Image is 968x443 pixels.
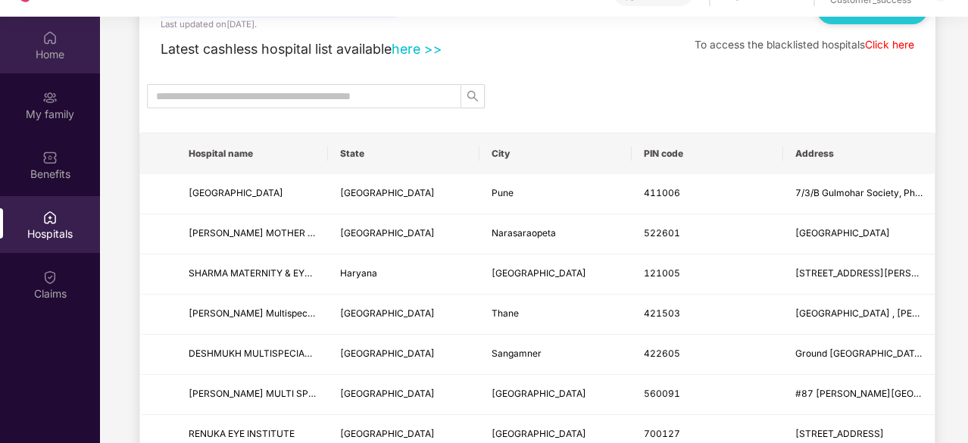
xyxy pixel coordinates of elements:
th: City [479,133,631,174]
span: Latest cashless hospital list available [161,41,392,57]
td: Maharashtra [328,174,479,214]
span: 411006 [644,187,680,198]
td: Ground Floor Visawa Building, Pune Nashik Highway [783,335,935,375]
img: svg+xml;base64,PHN2ZyBpZD0iSG9zcGl0YWxzIiB4bWxucz0iaHR0cDovL3d3dy53My5vcmcvMjAwMC9zdmciIHdpZHRoPS... [42,210,58,225]
span: Narasaraopeta [492,227,556,239]
img: svg+xml;base64,PHN2ZyBpZD0iQmVuZWZpdHMiIHhtbG5zPSJodHRwOi8vd3d3LnczLm9yZy8yMDAwL3N2ZyIgd2lkdGg9Ij... [42,150,58,165]
td: House No 94 , New Indusrial Town, Deep Chand Bhartia Marg [783,254,935,295]
td: Andhra Pradesh [328,214,479,254]
span: [STREET_ADDRESS][PERSON_NAME] [795,267,959,279]
td: Palnadu Road, Beside Municiple Library [783,214,935,254]
span: [GEOGRAPHIC_DATA] [340,388,435,399]
span: Thane [492,307,519,319]
span: 121005 [644,267,680,279]
td: Faridabad [479,254,631,295]
td: SHARMA MATERNITY & EYE CENTRE [176,254,328,295]
span: Hospital name [189,148,316,160]
td: Siddhivinayak Multispeciality Hospital [176,295,328,335]
span: [GEOGRAPHIC_DATA] [340,307,435,319]
img: svg+xml;base64,PHN2ZyBpZD0iQ2xhaW0iIHhtbG5zPSJodHRwOi8vd3d3LnczLm9yZy8yMDAwL3N2ZyIgd2lkdGg9IjIwIi... [42,270,58,285]
span: [PERSON_NAME] MULTI SPECIALITY HOSPITAL [189,388,395,399]
td: Maharashtra [328,295,479,335]
td: DESHMUKH MULTISPECIALITY HOSPITAL [176,335,328,375]
span: SHARMA MATERNITY & EYE CENTRE [189,267,348,279]
span: 700127 [644,428,680,439]
span: DESHMUKH MULTISPECIALITY HOSPITAL [189,348,371,359]
span: 421503 [644,307,680,319]
span: To access the blacklisted hospitals [695,39,865,51]
td: Maharashtra [328,335,479,375]
span: Haryana [340,267,377,279]
th: State [328,133,479,174]
span: [GEOGRAPHIC_DATA] [492,428,586,439]
span: [GEOGRAPHIC_DATA] [340,348,435,359]
td: Haryana [328,254,479,295]
span: [PERSON_NAME] Multispeciality Hospital [189,307,365,319]
td: SHREE HOSPITAL [176,174,328,214]
span: [GEOGRAPHIC_DATA] [492,267,586,279]
td: SRI SRINIVASA MOTHER AND CHILD HOSPITAL [176,214,328,254]
td: SHANTHA MULTI SPECIALITY HOSPITAL [176,375,328,415]
td: Narasaraopeta [479,214,631,254]
span: [GEOGRAPHIC_DATA] [189,187,283,198]
td: Karnataka [328,375,479,415]
span: [GEOGRAPHIC_DATA] [795,227,890,239]
span: 560091 [644,388,680,399]
a: Click here [865,39,914,51]
span: search [461,90,484,102]
a: here >> [392,41,442,57]
img: svg+xml;base64,PHN2ZyB3aWR0aD0iMjAiIGhlaWdodD0iMjAiIHZpZXdCb3g9IjAgMCAyMCAyMCIgZmlsbD0ibm9uZSIgeG... [42,90,58,105]
div: Last updated on [DATE] . [161,17,257,31]
span: 522601 [644,227,680,239]
span: Address [795,148,923,160]
td: 7/3/B Gulmohar Society, Phase 1 Behind Radisson Blu Hotel [783,174,935,214]
span: 422605 [644,348,680,359]
span: [STREET_ADDRESS] [795,428,884,439]
span: Pune [492,187,514,198]
td: #87 VENKATESHWARA COMPLEX B.E.L.LAYOUT, 1ST STAGE, MAGADI MAIN ROAD [783,375,935,415]
span: Sangamner [492,348,542,359]
img: svg+xml;base64,PHN2ZyBpZD0iSG9tZSIgeG1sbnM9Imh0dHA6Ly93d3cudzMub3JnLzIwMDAvc3ZnIiB3aWR0aD0iMjAiIG... [42,30,58,45]
span: [PERSON_NAME] MOTHER AND CHILD HOSPITAL [189,227,404,239]
span: [GEOGRAPHIC_DATA] [340,428,435,439]
th: Address [783,133,935,174]
td: Bangalore [479,375,631,415]
td: Thane [479,295,631,335]
th: Hospital name [176,133,328,174]
span: RENUKA EYE INSTITUTE [189,428,295,439]
span: [GEOGRAPHIC_DATA] [492,388,586,399]
button: search [461,84,485,108]
span: [GEOGRAPHIC_DATA] [340,187,435,198]
th: PIN code [632,133,783,174]
td: Sangamner [479,335,631,375]
td: Pune [479,174,631,214]
td: 1st Floor Vasthu Arcade Building , Swami Samarth Chowk [783,295,935,335]
span: [GEOGRAPHIC_DATA] [340,227,435,239]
